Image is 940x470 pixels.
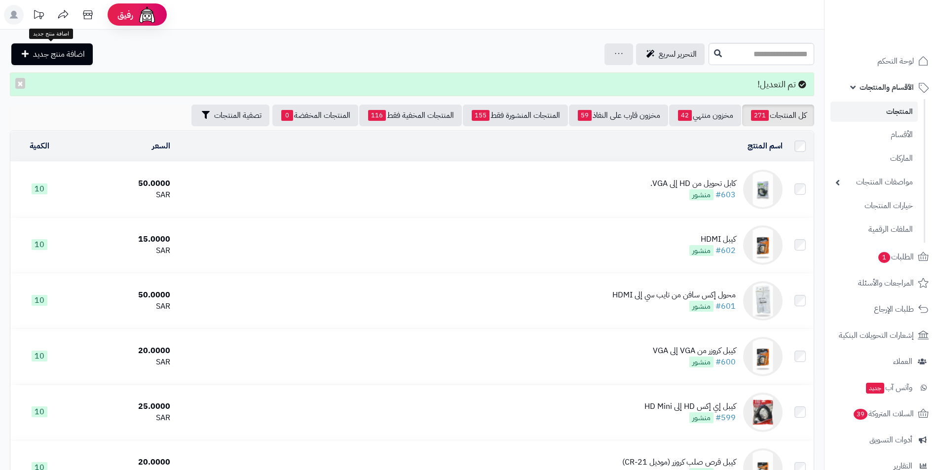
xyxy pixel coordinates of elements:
[117,9,133,21] span: رفيق
[689,234,736,245] div: كيبل HDMI
[650,178,736,189] div: كابل تحويل من HD إلى VGA.
[830,124,918,145] a: الأقسام
[636,43,705,65] a: التحرير لسريع
[743,225,783,265] img: كيبل HDMI
[32,351,47,362] span: 10
[32,239,47,250] span: 10
[742,105,814,126] a: كل المنتجات271
[830,195,918,217] a: خيارات المنتجات
[830,402,934,426] a: السلات المتروكة39
[272,105,358,126] a: المنتجات المخفضة0
[368,110,386,121] span: 116
[743,170,783,209] img: كابل تحويل من HD إلى VGA.
[715,300,736,312] a: #601
[689,189,714,200] span: منشور
[73,234,170,245] div: 15.0000
[281,110,293,121] span: 0
[830,324,934,347] a: إشعارات التحويلات البنكية
[866,383,884,394] span: جديد
[73,412,170,424] div: SAR
[873,28,931,48] img: logo-2.png
[152,140,170,152] a: السعر
[32,406,47,417] span: 10
[715,245,736,256] a: #602
[644,401,736,412] div: كيبل إي إكس HD إلى HD Mini
[73,178,170,189] div: 50.0000
[715,412,736,424] a: #599
[73,245,170,256] div: SAR
[830,148,918,169] a: الماركات
[839,328,914,342] span: إشعارات التحويلات البنكية
[137,5,157,25] img: ai-face.png
[715,356,736,368] a: #600
[878,252,890,263] span: 1
[830,428,934,452] a: أدوات التسويق
[743,281,783,321] img: محول إكس سافن من تايب سي إلى HDMI
[715,189,736,201] a: #603
[622,457,736,468] div: كيبل قرص صلب كروزر (موديل CR-21)
[10,72,814,96] div: تم التعديل!
[32,183,47,194] span: 10
[893,355,912,368] span: العملاء
[874,302,914,316] span: طلبات الإرجاع
[689,357,714,367] span: منشور
[865,381,912,395] span: وآتس آب
[11,43,93,65] a: اضافة منتج جديد
[877,250,914,264] span: الطلبات
[869,433,912,447] span: أدوات التسويق
[578,110,592,121] span: 59
[73,457,170,468] div: 20.0000
[689,412,714,423] span: منشور
[743,337,783,376] img: كيبل كروزر من VGA إلى VGA
[830,271,934,295] a: المراجعات والأسئلة
[15,78,25,89] button: ×
[689,301,714,312] span: منشور
[33,48,85,60] span: اضافة منتج جديد
[73,357,170,368] div: SAR
[830,49,934,73] a: لوحة التحكم
[830,245,934,269] a: الطلبات1
[26,5,51,27] a: تحديثات المنصة
[73,289,170,301] div: 50.0000
[32,295,47,306] span: 10
[73,401,170,412] div: 25.0000
[830,172,918,193] a: مواصفات المنتجات
[359,105,462,126] a: المنتجات المخفية فقط116
[612,289,736,301] div: محول إكس سافن من تايب سي إلى HDMI
[214,109,262,121] span: تصفية المنتجات
[743,393,783,432] img: كيبل إي إكس HD إلى HD Mini
[29,29,73,39] div: اضافة منتج جديد
[853,407,914,421] span: السلات المتروكة
[830,102,918,122] a: المنتجات
[669,105,741,126] a: مخزون منتهي42
[689,245,714,256] span: منشور
[73,301,170,312] div: SAR
[854,409,867,420] span: 39
[30,140,49,152] a: الكمية
[751,110,769,121] span: 271
[659,48,697,60] span: التحرير لسريع
[748,140,783,152] a: اسم المنتج
[191,105,269,126] button: تصفية المنتجات
[73,189,170,201] div: SAR
[830,219,918,240] a: الملفات الرقمية
[73,345,170,357] div: 20.0000
[463,105,568,126] a: المنتجات المنشورة فقط155
[877,54,914,68] span: لوحة التحكم
[858,276,914,290] span: المراجعات والأسئلة
[860,80,914,94] span: الأقسام والمنتجات
[830,297,934,321] a: طلبات الإرجاع
[472,110,489,121] span: 155
[830,376,934,399] a: وآتس آبجديد
[653,345,736,357] div: كيبل كروزر من VGA إلى VGA
[569,105,668,126] a: مخزون قارب على النفاذ59
[830,350,934,373] a: العملاء
[678,110,692,121] span: 42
